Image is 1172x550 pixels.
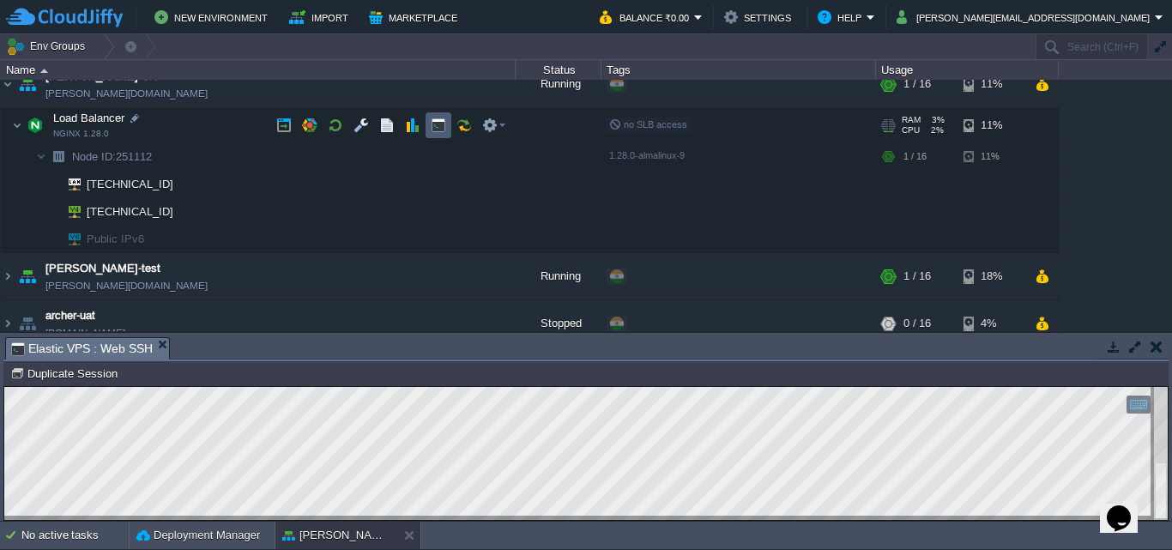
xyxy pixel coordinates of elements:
a: archer-uat [45,307,95,324]
img: AMDAwAAAACH5BAEAAAAALAAAAAABAAEAAAICRAEAOw== [12,108,22,142]
span: NGINX 1.28.0 [53,129,109,139]
a: Load BalancerNGINX 1.28.0 [51,112,127,124]
img: AMDAwAAAACH5BAEAAAAALAAAAAABAAEAAAICRAEAOw== [15,61,39,107]
button: New Environment [154,7,273,27]
div: Usage [877,60,1058,80]
span: [TECHNICAL_ID] [85,171,176,197]
a: [TECHNICAL_ID] [85,205,176,218]
img: AMDAwAAAACH5BAEAAAAALAAAAAABAAEAAAICRAEAOw== [23,108,47,142]
span: Load Balancer [51,111,127,125]
button: Duplicate Session [10,366,123,381]
img: AMDAwAAAACH5BAEAAAAALAAAAAABAAEAAAICRAEAOw== [15,300,39,347]
div: 11% [964,61,1019,107]
iframe: chat widget [1100,481,1155,533]
a: [TECHNICAL_ID] [85,178,176,190]
button: Env Groups [6,34,91,58]
button: Settings [724,7,796,27]
span: RAM [902,115,921,125]
img: AMDAwAAAACH5BAEAAAAALAAAAAABAAEAAAICRAEAOw== [1,61,15,107]
a: Node ID:251112 [70,149,154,164]
img: AMDAwAAAACH5BAEAAAAALAAAAAABAAEAAAICRAEAOw== [46,171,57,197]
span: Node ID: [72,150,116,163]
div: 1 / 16 [903,143,927,170]
a: [DOMAIN_NAME] [45,324,125,341]
img: AMDAwAAAACH5BAEAAAAALAAAAAABAAEAAAICRAEAOw== [46,226,57,252]
span: Public IPv6 [85,226,147,252]
div: No active tasks [21,522,129,549]
button: Import [289,7,353,27]
div: 4% [964,300,1019,347]
a: [PERSON_NAME][DOMAIN_NAME] [45,85,208,102]
img: AMDAwAAAACH5BAEAAAAALAAAAAABAAEAAAICRAEAOw== [46,143,70,170]
img: AMDAwAAAACH5BAEAAAAALAAAAAABAAEAAAICRAEAOw== [57,171,81,197]
div: Running [516,61,601,107]
div: Stopped [516,300,601,347]
a: Public IPv6 [85,233,147,245]
span: no SLB access [609,119,687,130]
div: Name [2,60,515,80]
img: AMDAwAAAACH5BAEAAAAALAAAAAABAAEAAAICRAEAOw== [57,198,81,225]
img: CloudJiffy [6,7,123,28]
div: 18% [964,253,1019,299]
img: AMDAwAAAACH5BAEAAAAALAAAAAABAAEAAAICRAEAOw== [40,69,48,73]
button: Deployment Manager [136,527,260,544]
a: [PERSON_NAME][DOMAIN_NAME] [45,277,208,294]
span: [TECHNICAL_ID] [85,198,176,225]
div: 1 / 16 [903,253,931,299]
span: 3% [927,115,945,125]
span: CPU [902,125,920,136]
button: Help [818,7,867,27]
div: 0 / 16 [903,300,931,347]
div: Status [517,60,601,80]
img: AMDAwAAAACH5BAEAAAAALAAAAAABAAEAAAICRAEAOw== [57,226,81,252]
button: [PERSON_NAME]-app-dev [282,527,390,544]
div: Tags [602,60,875,80]
button: [PERSON_NAME][EMAIL_ADDRESS][DOMAIN_NAME] [897,7,1155,27]
button: Balance ₹0.00 [600,7,694,27]
span: 1.28.0-almalinux-9 [609,150,685,160]
span: 2% [927,125,944,136]
img: AMDAwAAAACH5BAEAAAAALAAAAAABAAEAAAICRAEAOw== [46,198,57,225]
div: 11% [964,108,1019,142]
button: Marketplace [369,7,462,27]
img: AMDAwAAAACH5BAEAAAAALAAAAAABAAEAAAICRAEAOw== [15,253,39,299]
img: AMDAwAAAACH5BAEAAAAALAAAAAABAAEAAAICRAEAOw== [1,300,15,347]
div: Running [516,253,601,299]
img: AMDAwAAAACH5BAEAAAAALAAAAAABAAEAAAICRAEAOw== [1,253,15,299]
span: Elastic VPS : Web SSH [11,338,153,360]
div: 1 / 16 [903,61,931,107]
div: 11% [964,143,1019,170]
span: 251112 [70,149,154,164]
img: AMDAwAAAACH5BAEAAAAALAAAAAABAAEAAAICRAEAOw== [36,143,46,170]
a: [PERSON_NAME]-test [45,260,160,277]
